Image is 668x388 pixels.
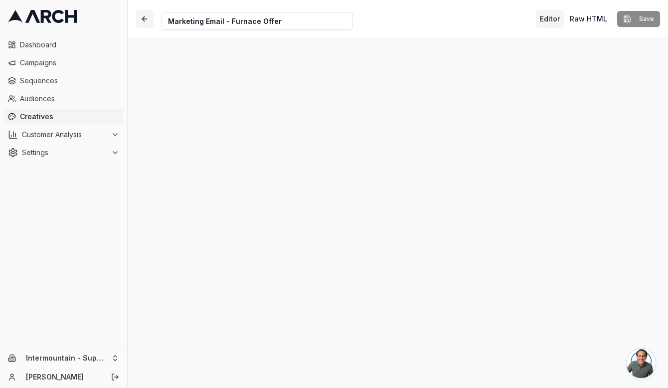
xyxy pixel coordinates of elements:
[20,76,119,86] span: Sequences
[26,354,107,363] span: Intermountain - Superior Water & Air
[4,55,123,71] a: Campaigns
[108,370,122,384] button: Log out
[20,112,119,122] span: Creatives
[626,348,656,378] div: Open chat
[20,58,119,68] span: Campaigns
[4,73,123,89] a: Sequences
[4,109,123,125] a: Creatives
[536,10,564,28] button: Toggle editor
[4,37,123,53] a: Dashboard
[22,130,107,140] span: Customer Analysis
[566,10,611,28] button: Toggle custom HTML
[4,127,123,143] button: Customer Analysis
[20,40,119,50] span: Dashboard
[20,94,119,104] span: Audiences
[26,372,100,382] a: [PERSON_NAME]
[4,145,123,161] button: Settings
[22,148,107,158] span: Settings
[4,350,123,366] button: Intermountain - Superior Water & Air
[162,12,353,30] input: Internal Creative Name
[4,91,123,107] a: Audiences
